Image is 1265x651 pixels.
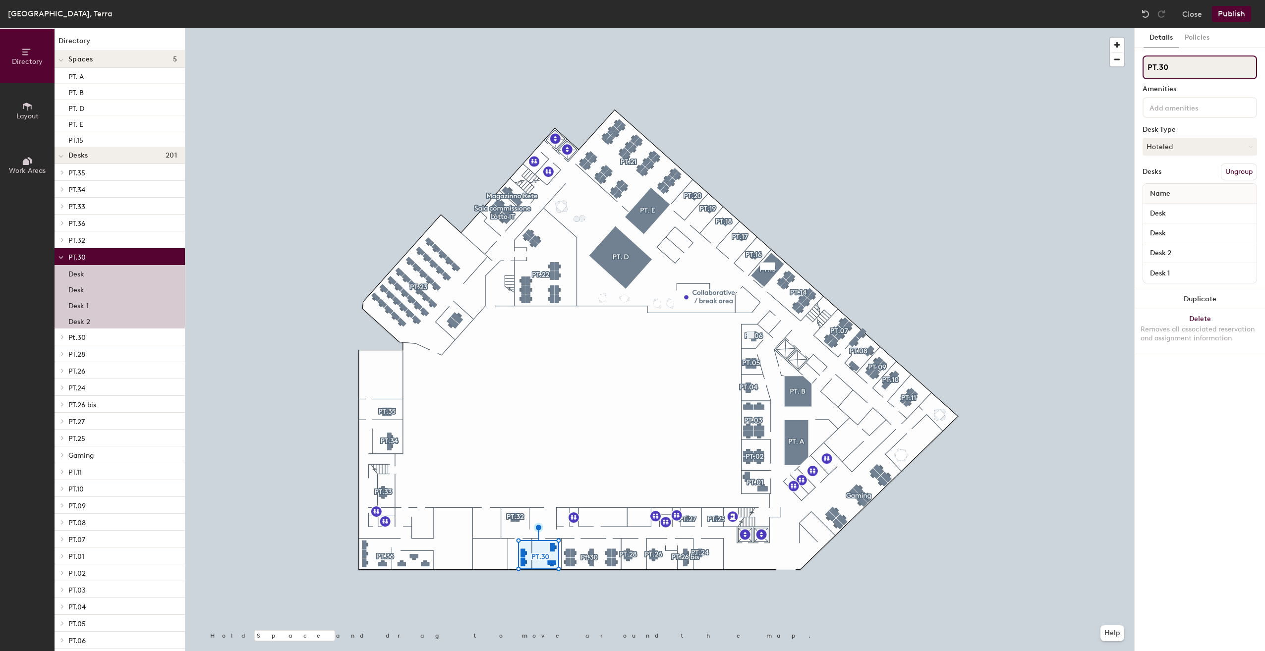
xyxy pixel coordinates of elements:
[8,7,113,20] div: [GEOGRAPHIC_DATA], Terra
[68,55,93,63] span: Spaces
[68,620,86,628] span: PT.05
[1212,6,1251,22] button: Publish
[1148,101,1237,113] input: Add amenities
[68,451,94,460] span: Gaming
[1221,163,1257,180] button: Ungroup
[1100,625,1124,641] button: Help
[68,519,86,527] span: PT.08
[68,219,85,228] span: PT.36
[68,102,84,113] p: PT. D
[68,637,86,645] span: PT.06
[68,586,86,595] span: PT.03
[68,401,96,409] span: PT.26 bis
[68,536,85,544] span: PT.07
[1182,6,1202,22] button: Close
[68,117,83,129] p: PT. E
[55,36,185,51] h1: Directory
[1145,246,1255,260] input: Unnamed desk
[68,267,84,278] p: Desk
[1143,138,1257,156] button: Hoteled
[68,133,83,145] p: PT.15
[68,283,84,294] p: Desk
[68,552,84,561] span: PT.01
[68,253,86,262] span: PT.30
[16,112,39,120] span: Layout
[1135,309,1265,353] button: DeleteRemoves all associated reservation and assignment information
[1143,126,1257,134] div: Desk Type
[68,603,86,611] span: PT.04
[1179,28,1215,48] button: Policies
[1156,9,1166,19] img: Redo
[68,70,84,81] p: PT. A
[68,569,86,578] span: PT.02
[68,203,85,211] span: PT.33
[68,333,86,342] span: Pt.30
[68,384,85,392] span: PT.24
[1145,207,1255,220] input: Unnamed desk
[1145,185,1175,203] span: Name
[12,57,43,66] span: Directory
[1145,266,1255,280] input: Unnamed desk
[68,299,89,310] p: Desk 1
[68,350,85,359] span: PT.28
[1141,325,1259,343] div: Removes all associated reservation and assignment information
[9,166,46,175] span: Work Areas
[68,434,85,443] span: PT.25
[68,315,90,326] p: Desk 2
[1143,168,1161,176] div: Desks
[68,169,85,177] span: PT.35
[1145,226,1255,240] input: Unnamed desk
[68,485,84,493] span: PT.10
[68,236,85,245] span: PT.32
[68,502,86,510] span: PT.09
[166,152,177,160] span: 201
[68,86,84,97] p: PT. B
[68,367,85,376] span: PT.26
[68,468,82,477] span: PT.11
[1135,289,1265,309] button: Duplicate
[173,55,177,63] span: 5
[68,186,85,194] span: PT.34
[1141,9,1150,19] img: Undo
[68,418,85,426] span: PT.27
[1143,85,1257,93] div: Amenities
[68,152,88,160] span: Desks
[1144,28,1179,48] button: Details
